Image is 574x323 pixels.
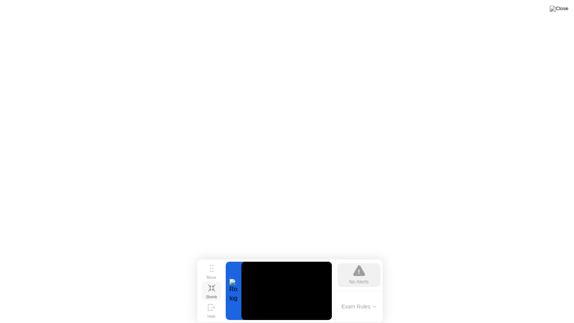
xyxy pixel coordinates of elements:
div: No Alerts [349,278,369,285]
div: Move [207,275,216,280]
button: Exam Rules [339,303,379,310]
button: Hide [202,301,221,320]
img: Close [550,6,568,12]
div: Shrink [206,295,217,299]
div: Hide [207,314,216,319]
button: Move [202,262,221,281]
button: Shrink [202,281,221,301]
